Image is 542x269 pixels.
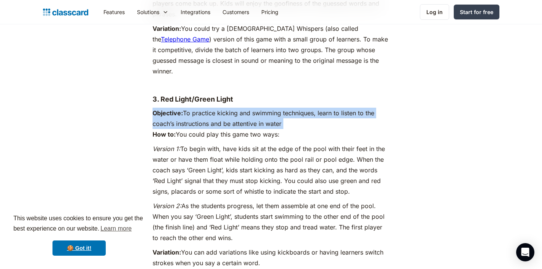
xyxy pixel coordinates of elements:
div: Open Intercom Messenger [516,243,534,261]
div: Start for free [460,8,493,16]
a: learn more about cookies [99,223,133,234]
div: Log in [426,8,443,16]
strong: How to: [153,131,176,138]
p: You could try a [DEMOGRAPHIC_DATA] Whispers (also called the ) version of this game with a small ... [153,23,389,76]
a: Features [97,3,131,21]
h4: 3. Red Light/Green Light [153,95,389,104]
p: To practice kicking and swimming techniques, learn to listen to the coach’s instructions and be a... [153,108,389,140]
span: This website uses cookies to ensure you get the best experience on our website. [13,214,145,234]
strong: Objective: [153,109,183,117]
a: Pricing [255,3,285,21]
a: Telephone Game [161,35,209,43]
div: Solutions [131,3,175,21]
strong: Variation: [153,25,181,32]
p: As the students progress, let them assemble at one end of the pool. When you say ‘Green Light’, s... [153,201,389,243]
a: Integrations [175,3,216,21]
a: dismiss cookie message [52,240,106,256]
div: Solutions [137,8,159,16]
div: cookieconsent [6,207,152,263]
strong: Variation: [153,248,181,256]
a: Customers [216,3,255,21]
p: You can add variations like using kickboards or having learners switch strokes when you say a cer... [153,247,389,268]
p: To begin with, have kids sit at the edge of the pool with their feet in the water or have them fl... [153,143,389,197]
a: home [43,7,88,18]
em: Version 1: [153,145,180,153]
p: ‍ [153,80,389,91]
a: Start for free [454,5,499,19]
em: Version 2: [153,202,181,210]
a: Log in [420,4,449,20]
